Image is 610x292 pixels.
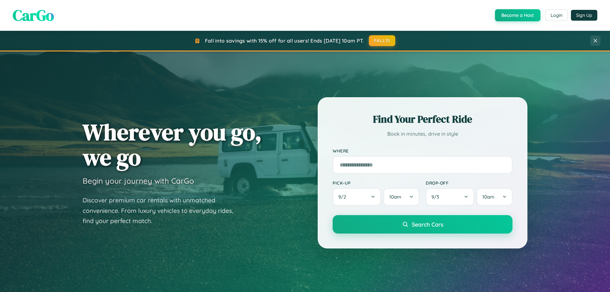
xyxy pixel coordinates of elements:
[83,119,262,170] h1: Wherever you go, we go
[495,9,540,21] button: Become a Host
[205,37,364,44] span: Fall into savings with 15% off for all users! Ends [DATE] 10am PT.
[333,188,381,206] button: 9/2
[13,5,54,26] span: CarGo
[389,194,401,200] span: 10am
[83,195,241,226] p: Discover premium car rentals with unmatched convenience. From luxury vehicles to everyday rides, ...
[426,188,474,206] button: 9/3
[412,221,443,228] span: Search Cars
[545,10,568,21] button: Login
[333,129,512,139] p: Book in minutes, drive in style
[426,180,512,186] label: Drop-off
[571,10,597,21] button: Sign Up
[83,176,194,186] h3: Begin your journey with CarGo
[482,194,494,200] span: 10am
[383,188,419,206] button: 10am
[333,112,512,126] h2: Find Your Perfect Ride
[333,215,512,234] button: Search Cars
[338,194,349,200] span: 9 / 2
[333,180,419,186] label: Pick-up
[333,148,512,153] label: Where
[431,194,442,200] span: 9 / 3
[477,188,512,206] button: 10am
[369,35,396,46] button: FALL15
